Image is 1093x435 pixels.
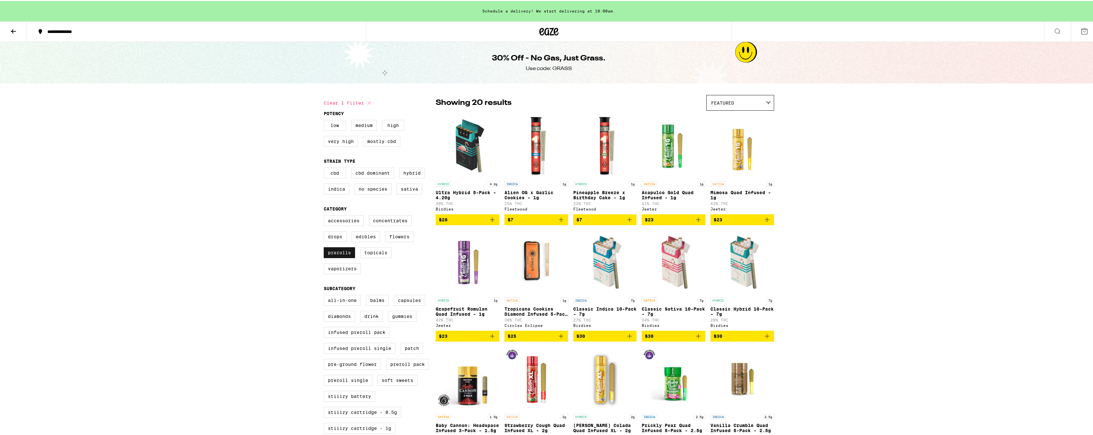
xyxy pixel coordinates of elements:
[385,230,414,241] label: Flowers
[324,167,346,178] label: CBD
[436,317,499,321] p: 42% THC
[573,229,637,330] a: Open page for Classic Indica 10-Pack - 7g from Birdies
[642,113,705,213] a: Open page for Acapulco Gold Quad Infused - 1g from Jeeter
[324,342,395,353] label: Infused Preroll Single
[642,330,705,341] button: Add to bag
[436,213,499,224] button: Add to bag
[360,246,392,257] label: Topicals
[642,229,705,330] a: Open page for Classic Sativa 10-Pack - 7g from Birdies
[324,422,395,433] label: STIIIZY Cartridge - 1g
[642,180,657,186] p: SATIVA
[508,333,516,338] span: $25
[573,422,637,432] p: [PERSON_NAME] Colada Quad Infused XL - 2g
[382,119,404,130] label: High
[642,297,657,302] p: SATIVA
[714,333,722,338] span: $30
[324,94,373,110] button: Clear 1 filter
[766,180,774,186] p: 1g
[710,113,774,177] img: Jeeter - Mimosa Quad Infused - 1g
[436,305,499,316] p: Grapefruit Romulan Quad Infused - 1g
[629,413,637,419] p: 2g
[436,180,451,186] p: HYBRID
[351,167,394,178] label: CBD Dominant
[504,201,568,205] p: 25% THC
[573,113,637,177] img: Fleetwood - Pineapple Breeze x Birthday Cake - 1g
[710,113,774,213] a: Open page for Mimosa Quad Infused - 1g from Jeeter
[354,183,392,194] label: No Species
[642,113,705,177] img: Jeeter - Acapulco Gold Quad Infused - 1g
[576,333,585,338] span: $30
[324,230,346,241] label: Drops
[436,201,499,205] p: 30% THC
[324,135,358,146] label: Very High
[324,183,349,194] label: Indica
[642,305,705,316] p: Classic Sativa 10-Pack - 7g
[400,342,423,353] label: Patch
[324,214,364,225] label: Accessories
[488,180,499,186] p: 4.2g
[710,206,774,210] div: Jeeter
[576,216,582,221] span: $7
[436,189,499,199] p: Ultra Hybrid 5-Pack - 4.20g
[629,297,637,302] p: 7g
[573,180,589,186] p: HYBRID
[560,413,568,419] p: 2g
[504,330,568,341] button: Add to bag
[504,229,568,330] a: Open page for Tropicana Cookies Diamond Infused 5-Pack - 3.5g from Circles Eclipse
[714,216,722,221] span: $23
[504,113,568,177] img: Fleetwood - Alien OG x Garlic Cookies - 1g
[710,330,774,341] button: Add to bag
[324,358,381,369] label: Pre-ground Flower
[436,229,499,293] img: Jeeter - Grapefruit Romulan Quad Infused - 1g
[436,346,499,410] img: Jeeter - Baby Cannon: Headspace Infused 3-Pack - 1.5g
[366,294,389,305] label: Balms
[642,422,705,432] p: Prickly Pear Quad Infused 5-Pack - 2.5g
[324,285,355,290] legend: Subcategory
[573,346,637,410] img: Jeeter - Piña Colada Quad Infused XL - 2g
[363,135,400,146] label: Mostly CBD
[324,326,390,337] label: Infused Preroll Pack
[573,297,589,302] p: INDICA
[710,317,774,321] p: 26% THC
[504,422,568,432] p: Strawberry Cough Quad Infused XL - 2g
[436,297,451,302] p: HYBRID
[508,216,513,221] span: $7
[573,317,637,321] p: 27% THC
[369,214,412,225] label: Concentrates
[573,305,637,316] p: Classic Indica 10-Pack - 7g
[710,322,774,327] div: Birdies
[645,333,653,338] span: $30
[386,358,429,369] label: Preroll Pack
[436,97,511,107] p: Showing 20 results
[492,297,499,302] p: 1g
[4,4,46,10] span: Hi. Need any help?
[766,297,774,302] p: 7g
[642,189,705,199] p: Acapulco Gold Quad Infused - 1g
[642,213,705,224] button: Add to bag
[710,180,726,186] p: SATIVA
[698,180,705,186] p: 1g
[436,422,499,432] p: Baby Cannon: Headspace Infused 3-Pack - 1.5g
[504,305,568,316] p: Tropicana Cookies Diamond Infused 5-Pack - 3.5g
[324,205,347,210] legend: Category
[504,317,568,321] p: 30% THC
[710,213,774,224] button: Add to bag
[388,310,416,321] label: Gummies
[711,99,734,105] span: Featured
[642,201,705,205] p: 41% THC
[488,413,499,419] p: 1.5g
[504,213,568,224] button: Add to bag
[573,213,637,224] button: Add to bag
[504,229,568,293] img: Circles Eclipse - Tropicana Cookies Diamond Infused 5-Pack - 3.5g
[436,330,499,341] button: Add to bag
[352,230,380,241] label: Edibles
[710,229,774,293] img: Birdies - Classic Hybrid 10-Pack - 7g
[324,294,361,305] label: All-In-One
[710,346,774,410] img: Jeeter - Vanilla Crumble Quad Infused 5-Pack - 2.5g
[573,113,637,213] a: Open page for Pineapple Breeze x Birthday Cake - 1g from Fleetwood
[573,413,589,419] p: HYBRID
[439,216,447,221] span: $28
[394,294,425,305] label: Capsules
[399,167,425,178] label: Hybrid
[504,322,568,327] div: Circles Eclipse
